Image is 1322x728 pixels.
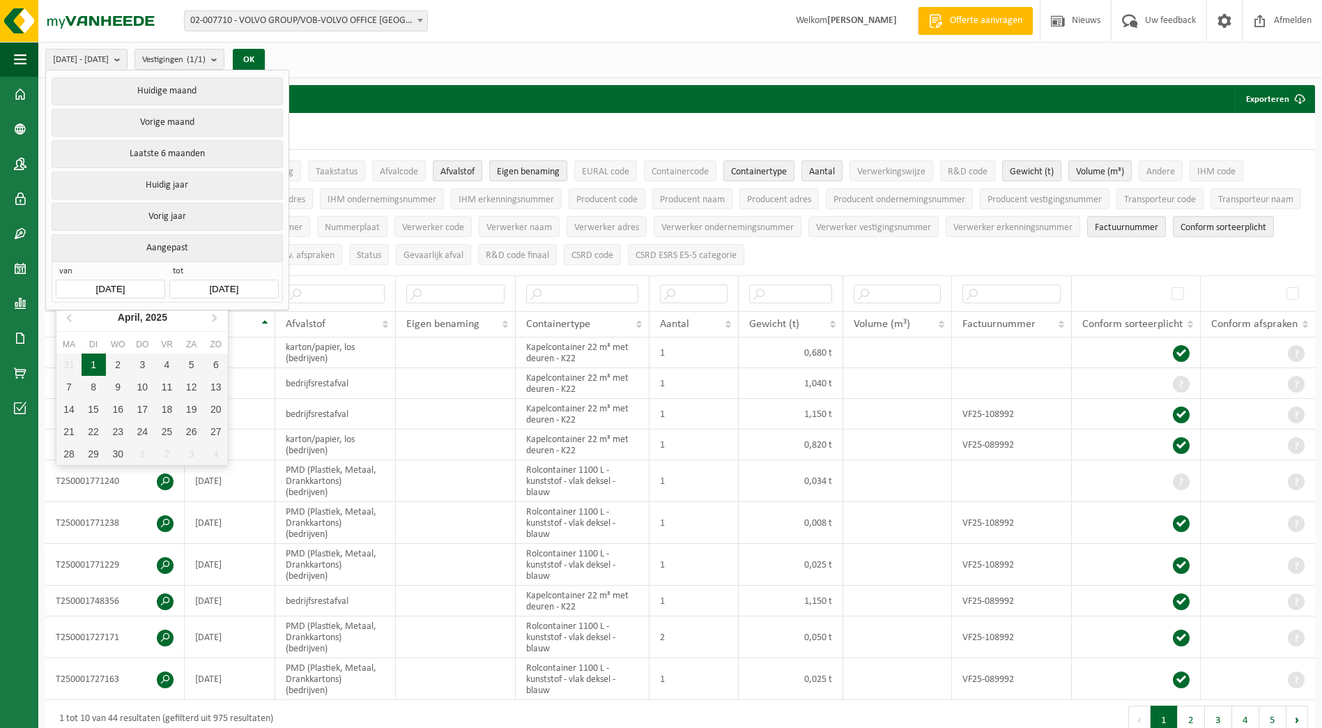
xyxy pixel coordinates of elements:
div: 9 [106,376,130,398]
button: Volume (m³)Volume (m³): Activate to sort [1068,160,1132,181]
td: PMD (Plastiek, Metaal, Drankkartons) (bedrijven) [275,658,396,700]
button: Gevaarlijk afval : Activate to sort [396,244,471,265]
button: Producent vestigingsnummerProducent vestigingsnummer: Activate to sort [980,188,1109,209]
span: Offerte aanvragen [946,14,1026,28]
button: IHM codeIHM code: Activate to sort [1190,160,1243,181]
div: 29 [82,443,106,465]
span: tot [169,266,278,280]
td: bedrijfsrestafval [275,586,396,616]
div: 4 [155,354,179,376]
span: Factuurnummer [962,319,1036,330]
span: Containertype [526,319,590,330]
td: karton/papier, los (bedrijven) [275,338,396,368]
td: 2 [650,616,739,658]
span: Afvalstof [286,319,325,330]
button: AfvalcodeAfvalcode: Activate to sort [372,160,426,181]
div: 21 [56,420,81,443]
td: 1 [650,368,739,399]
div: 13 [203,376,228,398]
button: Verwerker vestigingsnummerVerwerker vestigingsnummer: Activate to sort [808,216,939,237]
div: 7 [56,376,81,398]
span: Transporteur naam [1218,195,1293,205]
td: VF25-089992 [952,658,1072,700]
button: R&D code finaalR&amp;D code finaal: Activate to sort [478,244,557,265]
td: 0,050 t [739,616,843,658]
button: StatusStatus: Activate to sort [349,244,389,265]
td: 1 [650,430,739,460]
button: Transporteur naamTransporteur naam: Activate to sort [1210,188,1301,209]
td: PMD (Plastiek, Metaal, Drankkartons) (bedrijven) [275,502,396,544]
span: Transporteur code [1124,195,1196,205]
td: 1 [650,502,739,544]
span: R&D code [948,167,987,177]
button: OK [233,49,265,71]
div: 25 [155,420,179,443]
td: PMD (Plastiek, Metaal, Drankkartons) (bedrijven) [275,616,396,658]
span: Aantal [660,319,689,330]
td: T250002344656 [45,368,185,399]
a: Offerte aanvragen [918,7,1033,35]
span: Verwerker code [402,222,464,233]
td: [DATE] [185,616,275,658]
td: 1,150 t [739,399,843,430]
button: Conform sorteerplicht : Activate to sort [1173,216,1274,237]
button: Vestigingen(1/1) [134,49,224,70]
td: 0,034 t [739,460,843,502]
div: 18 [155,398,179,420]
button: NummerplaatNummerplaat: Activate to sort [317,216,387,237]
span: R&D code finaal [486,250,549,261]
span: Verwerker vestigingsnummer [816,222,931,233]
td: 0,680 t [739,338,843,368]
span: Nummerplaat [325,222,380,233]
span: Producent vestigingsnummer [987,195,1102,205]
button: Producent codeProducent code: Activate to sort [569,188,645,209]
button: ContainercodeContainercode: Activate to sort [644,160,716,181]
button: Eigen benamingEigen benaming: Activate to sort [489,160,567,181]
div: 10 [130,376,155,398]
td: 0,820 t [739,430,843,460]
span: Producent naam [660,195,725,205]
div: vr [155,338,179,351]
button: CSRD ESRS E5-5 categorieCSRD ESRS E5-5 categorie: Activate to sort [628,244,744,265]
td: [DATE] [185,399,275,430]
div: 1 [130,443,155,465]
button: Aangepast [52,234,282,261]
span: Andere [1146,167,1175,177]
div: 2 [155,443,179,465]
span: Producent ondernemingsnummer [833,195,965,205]
td: karton/papier, los (bedrijven) [275,430,396,460]
span: IHM erkenningsnummer [459,195,554,205]
span: Status [357,250,381,261]
td: PMD (Plastiek, Metaal, Drankkartons) (bedrijven) [275,460,396,502]
span: Volume (m³) [854,319,910,330]
td: VF25-108992 [952,502,1072,544]
button: Vorige maand [52,109,282,137]
td: 1 [650,658,739,700]
td: Rolcontainer 1100 L - kunststof - vlak deksel - blauw [516,544,650,586]
td: 1 [650,460,739,502]
span: 02-007710 - VOLVO GROUP/VOB-VOLVO OFFICE BRUSSELS - BERCHEM-SAINTE-AGATHE [185,11,427,31]
td: T250002344657 [45,338,185,368]
span: Gewicht (t) [1010,167,1054,177]
span: Producent code [576,195,638,205]
div: 22 [82,420,106,443]
button: CSRD codeCSRD code: Activate to sort [564,244,621,265]
td: VF25-089992 [952,586,1072,616]
td: T250001771229 [45,544,185,586]
span: Afvalcode [380,167,418,177]
button: Producent naamProducent naam: Activate to sort [652,188,732,209]
span: CSRD ESRS E5-5 categorie [636,250,737,261]
span: Conform sorteerplicht [1082,319,1183,330]
td: 1,040 t [739,368,843,399]
span: Verwerker adres [574,222,639,233]
td: 1 [650,544,739,586]
span: Conform sorteerplicht [1181,222,1266,233]
span: [DATE] - [DATE] [53,50,109,70]
span: Containertype [731,167,787,177]
button: Transporteur codeTransporteur code: Activate to sort [1116,188,1204,209]
td: [DATE] [185,544,275,586]
button: Huidig jaar [52,172,282,199]
div: za [179,338,203,351]
button: AfvalstofAfvalstof: Activate to sort [433,160,482,181]
button: Huidige maand [52,77,282,105]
